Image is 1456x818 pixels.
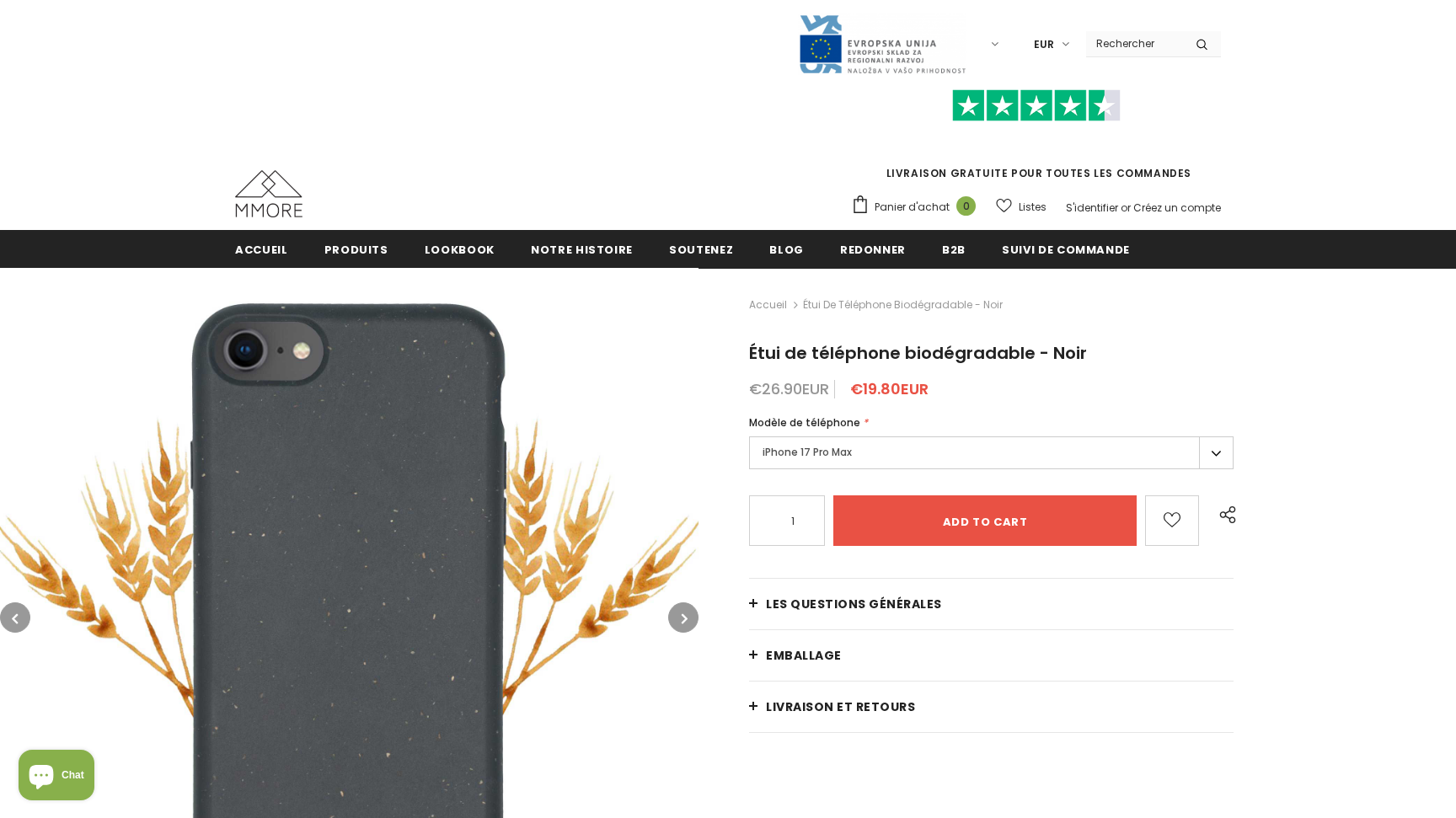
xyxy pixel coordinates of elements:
[1019,199,1046,216] span: Listes
[851,121,1221,165] iframe: Customer reviews powered by Trustpilot
[766,698,915,715] span: Livraison et retours
[749,378,829,399] span: €26.90EUR
[425,242,495,258] span: Lookbook
[769,242,804,258] span: Blog
[235,230,288,268] a: Accueil
[425,230,495,268] a: Lookbook
[669,230,733,268] a: soutenez
[235,242,288,258] span: Accueil
[1121,200,1131,215] span: or
[766,596,942,612] span: Les questions générales
[769,230,804,268] a: Blog
[851,195,984,220] a: Panier d'achat 0
[1002,242,1130,258] span: Suivi de commande
[851,97,1221,180] span: LIVRAISON GRATUITE POUR TOUTES LES COMMANDES
[324,230,388,268] a: Produits
[875,199,950,216] span: Panier d'achat
[749,341,1087,365] span: Étui de téléphone biodégradable - Noir
[1133,200,1221,215] a: Créez un compte
[952,89,1121,122] img: Faites confiance aux étoiles pilotes
[996,192,1046,222] a: Listes
[840,242,906,258] span: Redonner
[1002,230,1130,268] a: Suivi de commande
[956,196,976,216] span: 0
[749,579,1234,629] a: Les questions générales
[749,415,860,430] span: Modèle de téléphone
[1034,36,1054,53] span: EUR
[1066,200,1118,215] a: S'identifier
[833,495,1137,546] input: Add to cart
[531,242,633,258] span: Notre histoire
[749,295,787,315] a: Accueil
[803,295,1003,315] span: Étui de téléphone biodégradable - Noir
[13,750,99,805] inbox-online-store-chat: Shopify online store chat
[749,682,1234,732] a: Livraison et retours
[798,13,966,75] img: Javni Razpis
[766,647,842,664] span: EMBALLAGE
[324,242,388,258] span: Produits
[669,242,733,258] span: soutenez
[798,36,966,51] a: Javni Razpis
[840,230,906,268] a: Redonner
[850,378,929,399] span: €19.80EUR
[749,630,1234,681] a: EMBALLAGE
[531,230,633,268] a: Notre histoire
[749,436,1234,469] label: iPhone 17 Pro Max
[942,242,966,258] span: B2B
[1086,31,1183,56] input: Search Site
[235,170,302,217] img: Cas MMORE
[942,230,966,268] a: B2B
